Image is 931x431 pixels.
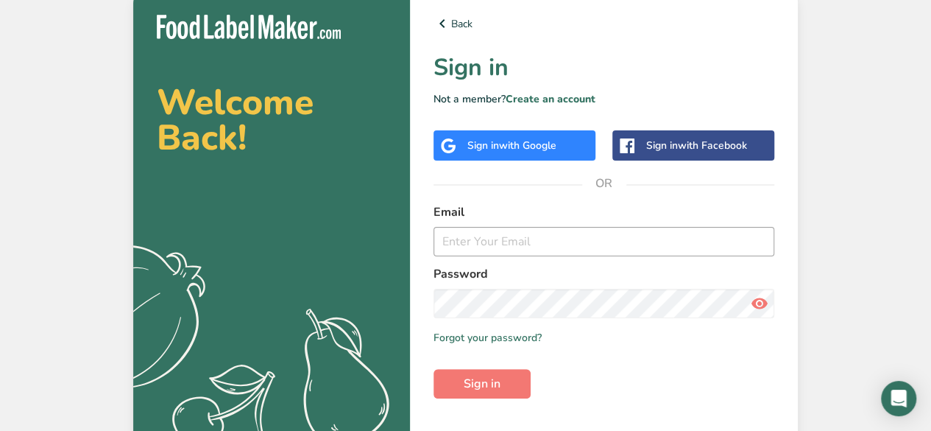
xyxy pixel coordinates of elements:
div: Open Intercom Messenger [881,381,916,416]
button: Sign in [433,369,531,399]
span: OR [582,161,626,206]
a: Back [433,15,774,32]
span: Sign in [464,375,500,393]
a: Create an account [506,92,595,106]
span: with Facebook [678,139,747,153]
div: Sign in [646,138,747,153]
span: with Google [499,139,556,153]
input: Enter Your Email [433,227,774,256]
h2: Welcome Back! [157,85,386,155]
label: Email [433,203,774,221]
div: Sign in [467,138,556,153]
img: Food Label Maker [157,15,341,39]
p: Not a member? [433,91,774,107]
h1: Sign in [433,50,774,85]
a: Forgot your password? [433,330,542,346]
label: Password [433,265,774,283]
